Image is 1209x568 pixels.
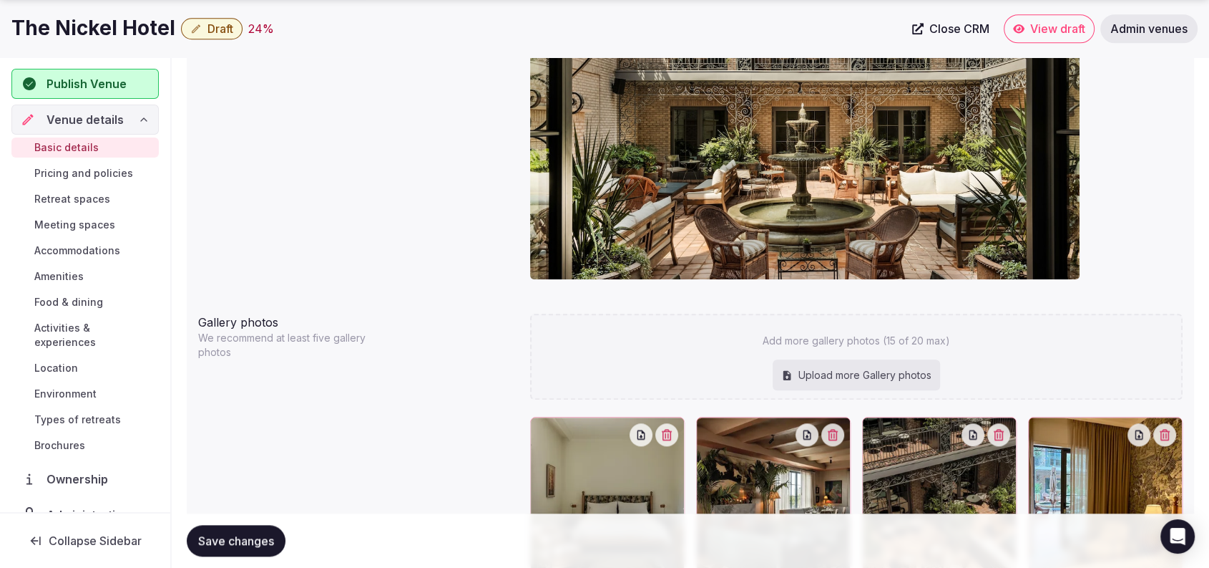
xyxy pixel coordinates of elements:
a: Types of retreats [11,410,159,430]
a: Location [11,358,159,378]
a: Activities & experiences [11,318,159,352]
span: Food & dining [34,295,103,309]
a: Accommodations [11,241,159,261]
span: Meeting spaces [34,218,115,232]
span: Accommodations [34,244,120,258]
div: Open Intercom Messenger [1160,519,1195,554]
button: Save changes [187,525,285,557]
span: Activities & experiences [34,321,153,350]
span: Environment [34,387,97,401]
span: Types of retreats [34,413,121,427]
button: 24% [248,20,274,37]
span: Publish Venue [46,75,127,92]
span: Basic details [34,140,99,155]
a: Administration [11,500,159,530]
span: Retreat spaces [34,192,110,206]
div: Upload more Gallery photos [773,360,940,391]
span: View draft [1030,21,1085,36]
a: Environment [11,384,159,404]
a: Retreat spaces [11,189,159,209]
a: Amenities [11,266,159,287]
a: Pricing and policies [11,163,159,183]
span: Administration [46,506,135,524]
a: Close CRM [904,14,998,43]
span: Location [34,361,78,375]
span: Amenities [34,269,84,284]
div: Gallery photos [198,308,519,331]
button: Publish Venue [11,69,159,99]
h1: The Nickel Hotel [11,14,175,42]
span: Close CRM [929,21,989,36]
button: Collapse Sidebar [11,525,159,557]
span: Save changes [198,534,274,548]
span: Pricing and policies [34,166,133,180]
a: Basic details [11,138,159,158]
a: View draft [1004,14,1095,43]
span: Draft [207,21,233,36]
button: Draft [181,18,243,39]
span: Ownership [46,471,114,488]
div: 24 % [248,20,274,37]
span: Collapse Sidebar [49,534,142,548]
span: Brochures [34,438,85,453]
a: Admin venues [1100,14,1198,43]
a: Ownership [11,464,159,494]
a: Brochures [11,435,159,456]
a: Meeting spaces [11,215,159,235]
span: Venue details [46,111,124,128]
p: Add more gallery photos (15 of 20 max) [763,334,950,348]
p: We recommend at least five gallery photos [198,331,381,360]
a: Food & dining [11,292,159,312]
span: Admin venues [1110,21,1188,36]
